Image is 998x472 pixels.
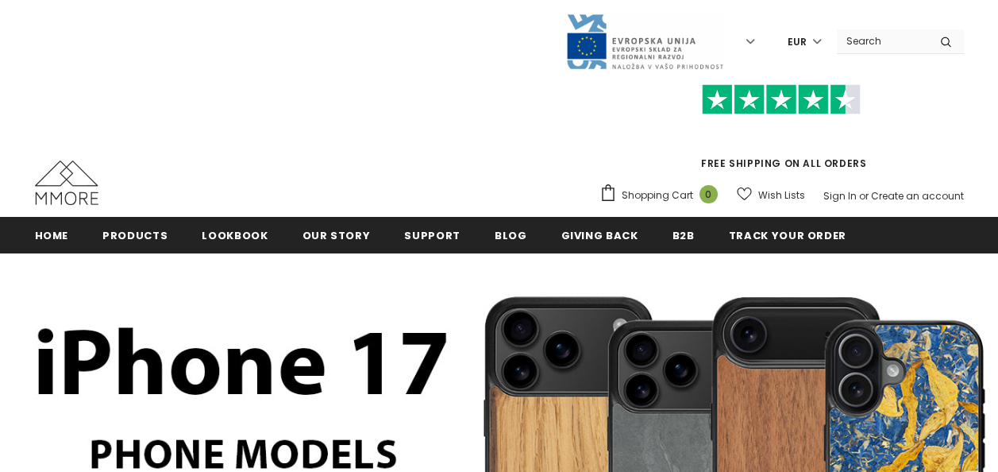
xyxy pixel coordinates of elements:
[561,217,638,253] a: Giving back
[565,13,724,71] img: Javni Razpis
[35,217,69,253] a: Home
[599,184,726,207] a: Shopping Cart 0
[102,217,168,253] a: Products
[495,217,527,253] a: Blog
[495,228,527,243] span: Blog
[837,29,928,52] input: Search Site
[561,228,638,243] span: Giving back
[672,228,695,243] span: B2B
[622,188,693,203] span: Shopping Cart
[202,217,268,253] a: Lookbook
[672,217,695,253] a: B2B
[35,228,69,243] span: Home
[599,114,964,156] iframe: Customer reviews powered by Trustpilot
[302,217,371,253] a: Our Story
[35,161,98,205] img: MMORE Cases
[699,185,718,203] span: 0
[404,217,460,253] a: support
[788,34,807,50] span: EUR
[729,217,846,253] a: Track your order
[302,228,371,243] span: Our Story
[823,189,857,203] a: Sign In
[702,84,861,115] img: Trust Pilot Stars
[404,228,460,243] span: support
[565,34,724,48] a: Javni Razpis
[859,189,869,203] span: or
[599,91,964,170] span: FREE SHIPPING ON ALL ORDERS
[102,228,168,243] span: Products
[758,188,805,203] span: Wish Lists
[871,189,964,203] a: Create an account
[729,228,846,243] span: Track your order
[737,181,805,209] a: Wish Lists
[202,228,268,243] span: Lookbook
